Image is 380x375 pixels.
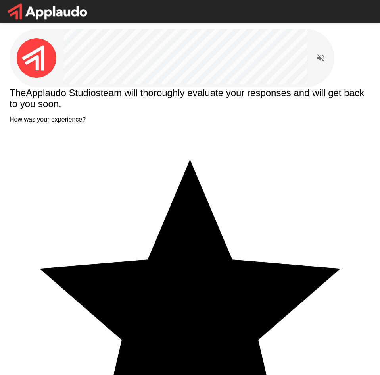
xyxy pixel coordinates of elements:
span: team will thoroughly evaluate your responses and will get back to you soon. [10,87,367,109]
img: applaudo_avatar.png [17,38,56,78]
span: Applaudo Studios [26,87,100,98]
p: How was your experience? [10,116,370,123]
button: Read questions aloud [313,50,329,66]
span: The [10,87,26,98]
